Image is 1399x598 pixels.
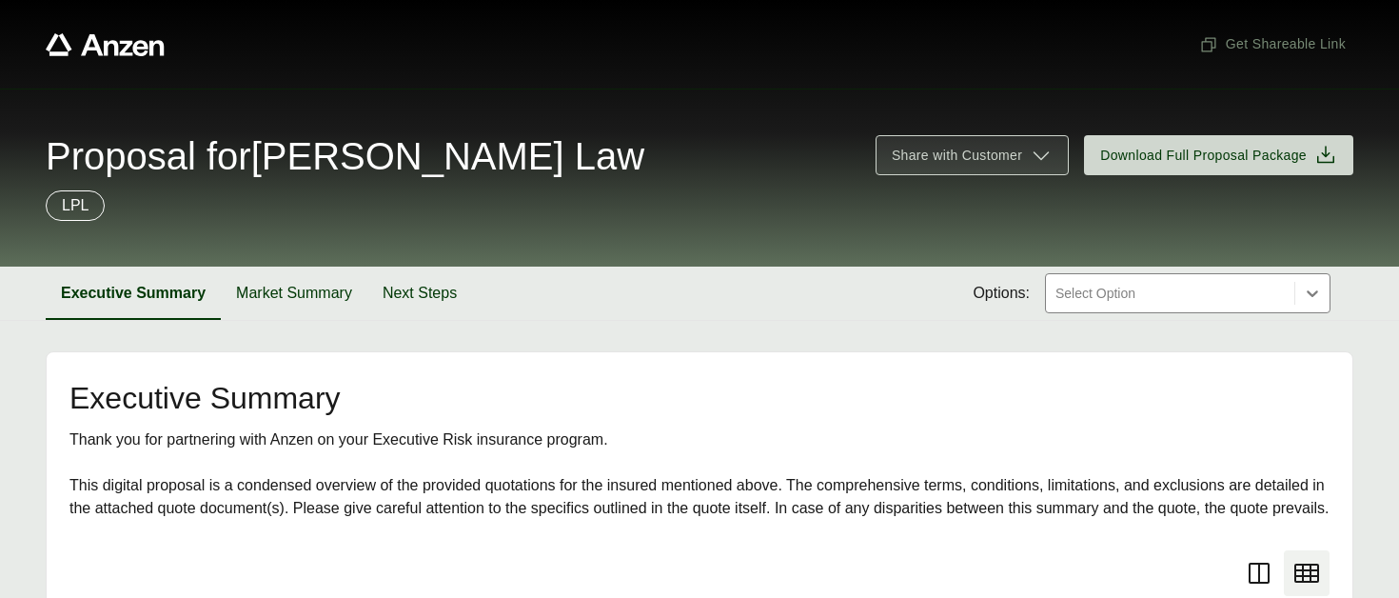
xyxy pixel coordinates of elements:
[69,429,1330,520] div: Thank you for partnering with Anzen on your Executive Risk insurance program. This digital propos...
[892,146,1022,166] span: Share with Customer
[973,282,1030,305] span: Options:
[1192,27,1353,62] button: Get Shareable Link
[46,137,644,175] span: Proposal for [PERSON_NAME] Law
[69,383,1330,413] h2: Executive Summary
[1084,135,1353,175] button: Download Full Proposal Package
[1199,34,1346,54] span: Get Shareable Link
[46,33,165,56] a: Anzen website
[46,267,221,320] button: Executive Summary
[221,267,367,320] button: Market Summary
[62,194,89,217] p: LPL
[876,135,1069,175] button: Share with Customer
[1100,146,1307,166] span: Download Full Proposal Package
[367,267,472,320] button: Next Steps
